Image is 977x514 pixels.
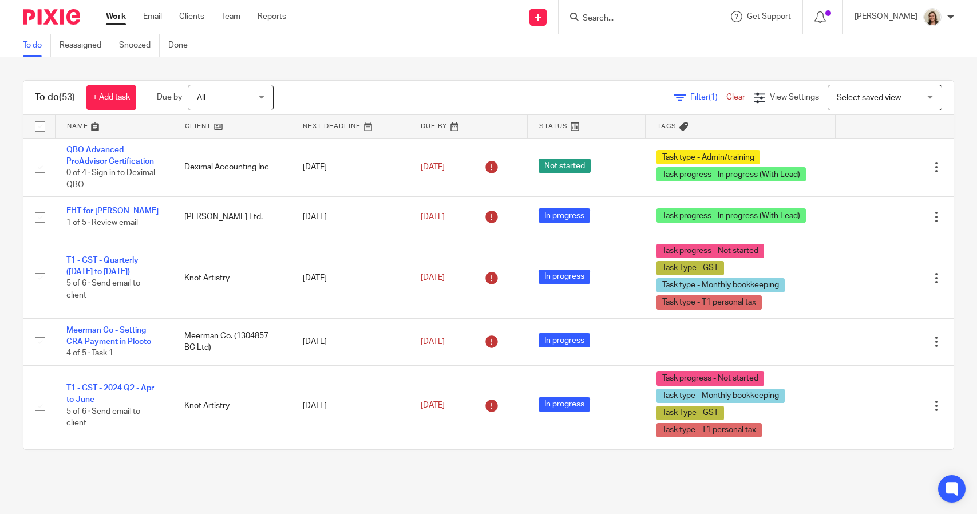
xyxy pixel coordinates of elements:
a: Snoozed [119,34,160,57]
span: Task Type - GST [656,261,724,275]
a: QBO Advanced ProAdvisor Certification [66,146,154,165]
span: [DATE] [421,213,445,221]
span: [DATE] [421,402,445,410]
span: Task type - T1 personal tax [656,295,762,310]
a: + Add task [86,85,136,110]
a: Reports [258,11,286,22]
a: Clear [726,93,745,101]
span: In progress [539,270,590,284]
td: [DATE] [291,365,409,446]
td: [DATE] [291,197,409,238]
span: Task type - Monthly bookkeeping [656,278,785,292]
img: Pixie [23,9,80,25]
div: --- [656,336,824,347]
span: Task type - Admin/training [656,150,760,164]
td: [DATE] [291,318,409,365]
a: To do [23,34,51,57]
span: Get Support [747,13,791,21]
p: Due by [157,92,182,103]
span: Task type - T1 personal tax [656,423,762,437]
span: 4 of 5 · Task 1 [66,350,113,358]
span: Task progress - In progress (With Lead) [656,167,806,181]
a: Meerman Co - Setting CRA Payment in Plooto [66,326,151,346]
input: Search [582,14,685,24]
span: All [197,94,205,102]
span: In progress [539,208,590,223]
span: In progress [539,397,590,412]
a: T1 - GST - 2024 Q2 - Apr to June [66,384,154,404]
a: Done [168,34,196,57]
span: [DATE] [421,163,445,171]
a: EHT for [PERSON_NAME] [66,207,159,215]
span: Task type - Monthly bookkeeping [656,389,785,403]
td: [PERSON_NAME] Ltd. [173,197,291,238]
td: [DATE] [291,238,409,318]
td: Deximal Accounting Inc [173,138,291,197]
span: Task progress - In progress (With Lead) [656,208,806,223]
img: Morgan.JPG [923,8,942,26]
span: Task progress - Not started [656,244,764,258]
td: [DATE] [291,138,409,197]
span: View Settings [770,93,819,101]
td: Knot Artistry [173,238,291,318]
a: Email [143,11,162,22]
span: (1) [709,93,718,101]
span: Filter [690,93,726,101]
span: (53) [59,93,75,102]
span: Tags [657,123,677,129]
span: [DATE] [421,338,445,346]
span: Select saved view [837,94,901,102]
span: 0 of 4 · Sign in to Deximal QBO [66,169,155,189]
span: In progress [539,333,590,347]
td: Knot Artistry [173,365,291,446]
span: 5 of 6 · Send email to client [66,280,140,300]
span: 1 of 5 · Review email [66,219,138,227]
td: Meerman Co. (1304857 BC Ltd) [173,318,291,365]
a: Team [221,11,240,22]
span: Task progress - Not started [656,371,764,386]
span: Task Type - GST [656,406,724,420]
h1: To do [35,92,75,104]
span: 5 of 6 · Send email to client [66,408,140,428]
span: Not started [539,159,591,173]
a: Clients [179,11,204,22]
a: T1 - GST - Quarterly ([DATE] to [DATE]) [66,256,139,276]
a: Reassigned [60,34,110,57]
a: Work [106,11,126,22]
p: [PERSON_NAME] [855,11,917,22]
span: [DATE] [421,274,445,282]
